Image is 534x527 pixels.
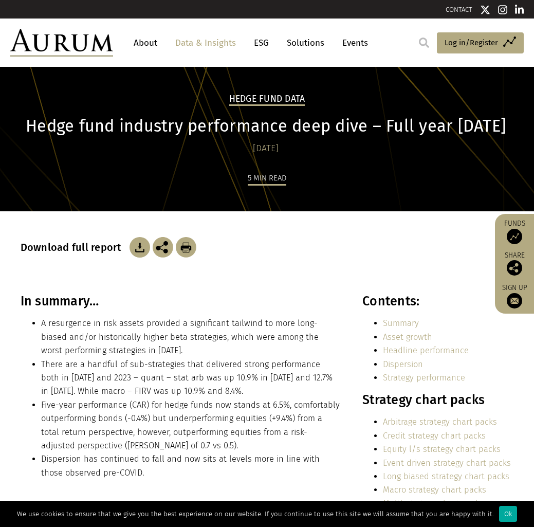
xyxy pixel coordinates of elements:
a: Credit strategy chart packs [383,431,486,441]
a: Event driven strategy chart packs [383,458,511,468]
a: CONTACT [446,6,472,13]
a: Summary [383,318,419,328]
a: Multi-strategy chart packs [383,499,484,508]
li: A resurgence in risk assets provided a significant tailwind to more long-biased and/or historical... [41,317,340,357]
li: Dispersion has continued to fall and now sits at levels more in line with those observed pre-COVID. [41,452,340,480]
div: Ok [499,506,517,522]
img: Sign up to our newsletter [507,293,522,308]
h1: Hedge fund industry performance deep dive – Full year [DATE] [21,116,511,136]
a: Asset growth [383,332,432,342]
li: There are a handful of sub-strategies that delivered strong performance both in [DATE] and 2023 –... [41,358,340,398]
a: Macro strategy chart packs [383,485,486,495]
a: Solutions [282,33,329,52]
a: About [128,33,162,52]
img: Download Article [130,237,150,258]
img: search.svg [419,38,429,48]
a: Data & Insights [170,33,241,52]
li: Five-year performance (CAR) for hedge funds now stands at 6.5%, comfortably outperforming bonds (... [41,398,340,453]
h3: Contents: [362,294,511,309]
h3: In summary… [21,294,340,309]
img: Twitter icon [480,5,490,15]
img: Share this post [153,237,173,258]
a: Arbitrage strategy chart packs [383,417,497,427]
a: Long biased strategy chart packs [383,471,509,481]
div: [DATE] [21,141,511,156]
a: ESG [249,33,274,52]
a: Headline performance [383,346,469,355]
a: Sign up [500,283,529,308]
h3: Download full report [21,241,127,253]
img: Access Funds [507,229,522,244]
h3: Strategy chart packs [362,392,511,408]
img: Linkedin icon [515,5,524,15]
a: Funds [500,219,529,244]
img: Instagram icon [498,5,507,15]
img: Aurum [10,29,113,57]
a: Strategy performance [383,373,465,383]
span: Log in/Register [445,37,498,49]
a: Dispersion [383,359,423,369]
a: Equity l/s strategy chart packs [383,444,501,454]
div: Share [500,252,529,276]
h2: Hedge Fund Data [229,94,305,106]
div: 5 min read [248,172,286,186]
a: Log in/Register [437,32,524,54]
img: Download Article [176,237,196,258]
img: Share this post [507,260,522,276]
a: Events [337,33,368,52]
